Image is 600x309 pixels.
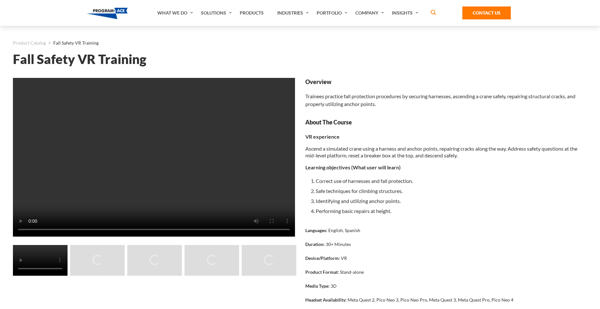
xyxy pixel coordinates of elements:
[462,6,511,19] a: Contact Us
[331,282,337,289] p: 3D
[46,39,99,47] li: Fall Safety VR Training
[305,78,587,108] div: Trainees practice fall protection procedures by securing harnesses, ascending a crane safely, rep...
[316,186,587,196] li: Safe techniques for climbing structures.
[305,255,340,261] strong: Device/Platform:
[305,228,327,233] strong: Languages:
[326,241,351,248] p: 30+ Minutes
[328,227,360,234] p: English, Spanish
[305,297,347,303] strong: Headset Availability:
[305,283,330,289] strong: Media Type:
[87,8,128,19] img: Program-Ace
[305,241,325,247] strong: Duration:
[305,269,339,275] strong: Product Format:
[341,255,347,261] p: VR
[305,133,587,140] p: VR experience
[348,296,513,303] p: Meta Quest 2, Pico Neo 3, Pico Neo Pro, Meta Quest 3, Meta Quest Pro, Pico Neo 4
[305,164,587,171] p: Learning objectives (What user will learn)
[316,206,587,216] li: Performing basic repairs at height.
[305,118,587,126] strong: About The Course
[340,269,364,275] p: Stand-alone
[305,145,587,159] p: Ascend a simulated crane using a harness and anchor points, repairing cracks along the way. Addre...
[13,39,587,47] nav: breadcrumb
[13,54,587,65] h1: Fall Safety VR Training
[305,78,587,86] strong: Overview
[13,39,46,47] a: Product Catalog
[316,176,587,186] li: Correct use of harnesses and fall protection.
[316,196,587,206] li: Identifying and utilizing anchor points.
